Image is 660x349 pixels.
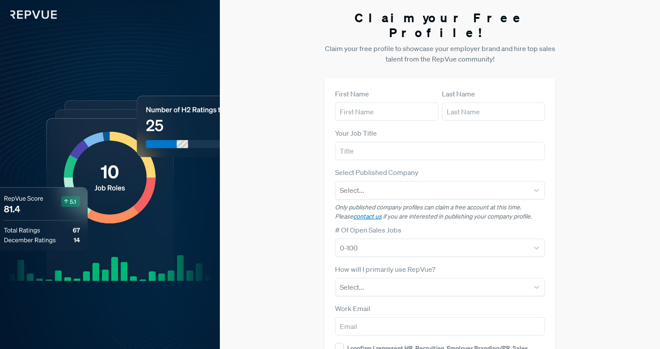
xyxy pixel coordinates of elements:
label: # Of Open Sales Jobs [335,225,401,235]
a: contact us [353,212,382,220]
p: Only published company profiles can claim a free account at this time. Please if you are interest... [335,203,545,221]
label: Work Email [335,303,370,314]
input: First Name [335,103,438,121]
input: Email [335,317,545,335]
h3: Claim your Free Profile! [325,10,556,40]
label: Last Name [442,89,475,99]
p: Claim your free profile to showcase your employer brand and hire top sales talent from the RepVue... [325,43,556,64]
label: First Name [335,89,369,99]
label: Select Published Company [335,167,418,178]
label: How will I primarily use RepVue? [335,264,435,274]
label: Your Job Title [335,128,377,138]
input: Title [335,142,545,160]
input: Last Name [442,103,545,121]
